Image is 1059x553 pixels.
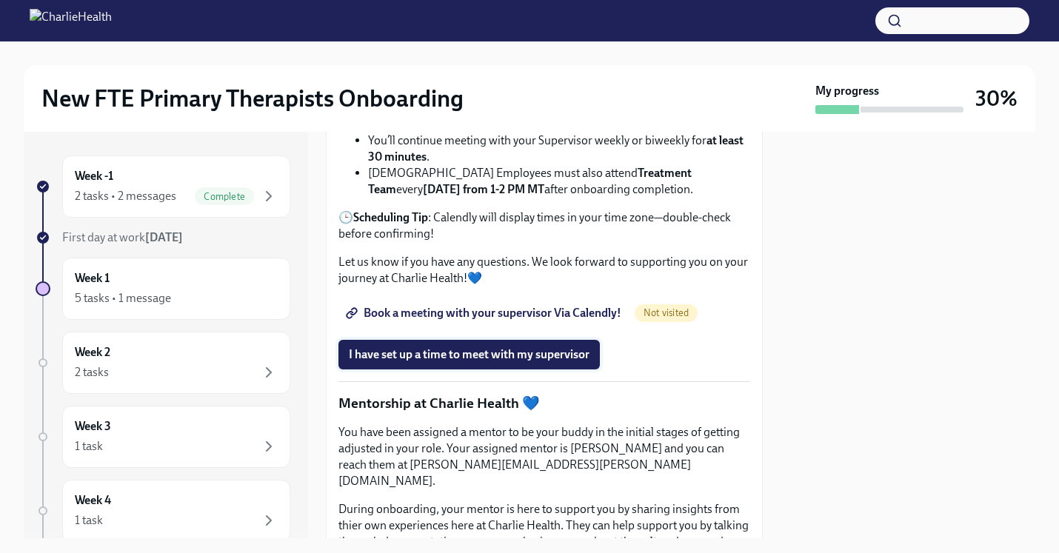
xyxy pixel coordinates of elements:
[338,424,750,489] p: You have been assigned a mentor to be your buddy in the initial stages of getting adjusted in you...
[36,406,290,468] a: Week 31 task
[815,83,879,99] strong: My progress
[36,258,290,320] a: Week 15 tasks • 1 message
[75,512,103,529] div: 1 task
[75,188,176,204] div: 2 tasks • 2 messages
[368,166,692,196] strong: Treatment Team
[75,290,171,306] div: 5 tasks • 1 message
[75,168,113,184] h6: Week -1
[338,340,600,369] button: I have set up a time to meet with my supervisor
[338,298,632,328] a: Book a meeting with your supervisor Via Calendly!
[30,9,112,33] img: CharlieHealth
[635,307,698,318] span: Not visited
[349,306,621,321] span: Book a meeting with your supervisor Via Calendly!
[368,133,744,164] strong: at least 30 minutes
[338,394,750,413] p: Mentorship at Charlie Health 💙
[975,85,1018,112] h3: 30%
[75,364,109,381] div: 2 tasks
[75,492,111,509] h6: Week 4
[41,84,464,113] h2: New FTE Primary Therapists Onboarding
[75,438,103,455] div: 1 task
[195,191,254,202] span: Complete
[353,210,428,224] strong: Scheduling Tip
[36,332,290,394] a: Week 22 tasks
[75,344,110,361] h6: Week 2
[368,133,750,165] li: You’ll continue meeting with your Supervisor weekly or biweekly for .
[75,418,111,435] h6: Week 3
[338,210,750,242] p: 🕒 : Calendly will display times in your time zone—double-check before confirming!
[145,230,183,244] strong: [DATE]
[368,165,750,198] li: [DEMOGRAPHIC_DATA] Employees must also attend every after onboarding completion.
[36,480,290,542] a: Week 41 task
[36,229,290,246] a: First day at work[DATE]
[349,347,589,362] span: I have set up a time to meet with my supervisor
[62,230,183,244] span: First day at work
[423,182,544,196] strong: [DATE] from 1-2 PM MT
[338,254,750,286] p: Let us know if you have any questions. We look forward to supporting you on your journey at Charl...
[36,155,290,218] a: Week -12 tasks • 2 messagesComplete
[75,270,110,286] h6: Week 1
